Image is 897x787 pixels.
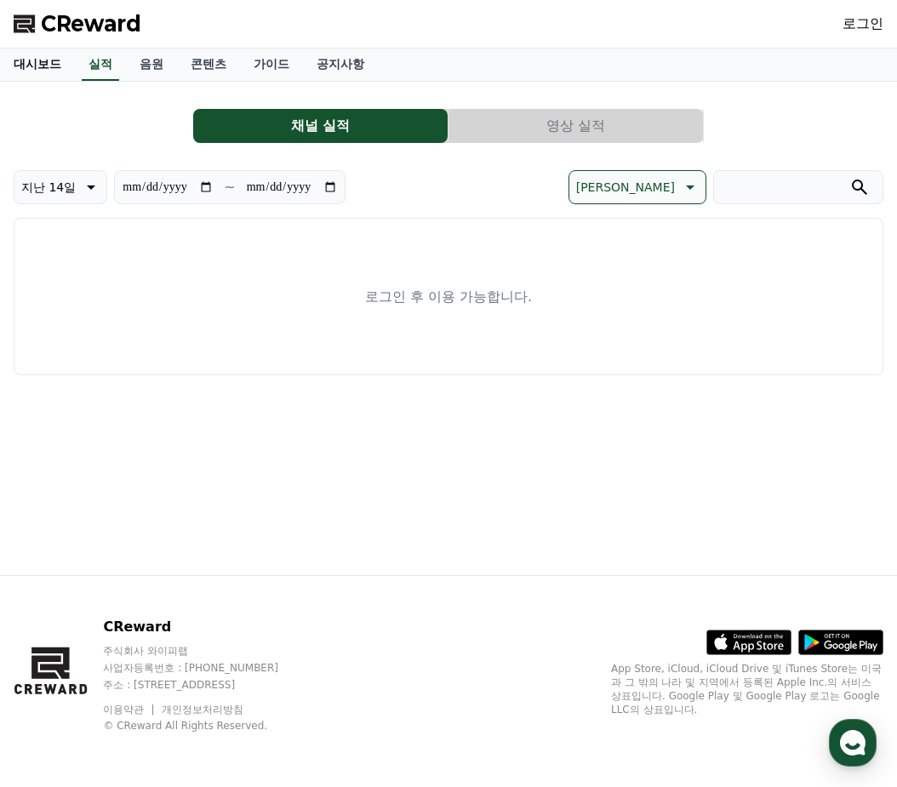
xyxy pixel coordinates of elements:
a: CReward [14,10,141,37]
p: CReward [103,617,311,637]
a: 채널 실적 [193,109,448,143]
p: © CReward All Rights Reserved. [103,719,311,733]
p: [PERSON_NAME] [576,175,675,199]
p: 사업자등록번호 : [PHONE_NUMBER] [103,661,311,675]
a: 로그인 [843,14,883,34]
a: 설정 [220,539,327,582]
span: 홈 [54,565,64,579]
a: 개인정보처리방침 [162,704,243,716]
a: 공지사항 [303,48,378,81]
a: 가이드 [240,48,303,81]
p: ~ [224,177,235,197]
p: 주소 : [STREET_ADDRESS] [103,678,311,692]
a: 콘텐츠 [177,48,240,81]
a: 홈 [5,539,112,582]
p: 지난 14일 [21,175,76,199]
a: 영상 실적 [448,109,704,143]
p: 로그인 후 이용 가능합니다. [365,287,532,307]
span: 대화 [156,566,176,579]
button: 지난 14일 [14,170,107,204]
span: CReward [41,10,141,37]
p: 주식회사 와이피랩 [103,644,311,658]
a: 대화 [112,539,220,582]
span: 설정 [263,565,283,579]
button: 채널 실적 [193,109,448,143]
button: [PERSON_NAME] [568,170,706,204]
a: 이용약관 [103,704,157,716]
a: 실적 [82,48,119,81]
button: 영상 실적 [448,109,703,143]
a: 음원 [126,48,177,81]
p: App Store, iCloud, iCloud Drive 및 iTunes Store는 미국과 그 밖의 나라 및 지역에서 등록된 Apple Inc.의 서비스 상표입니다. Goo... [611,662,883,716]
